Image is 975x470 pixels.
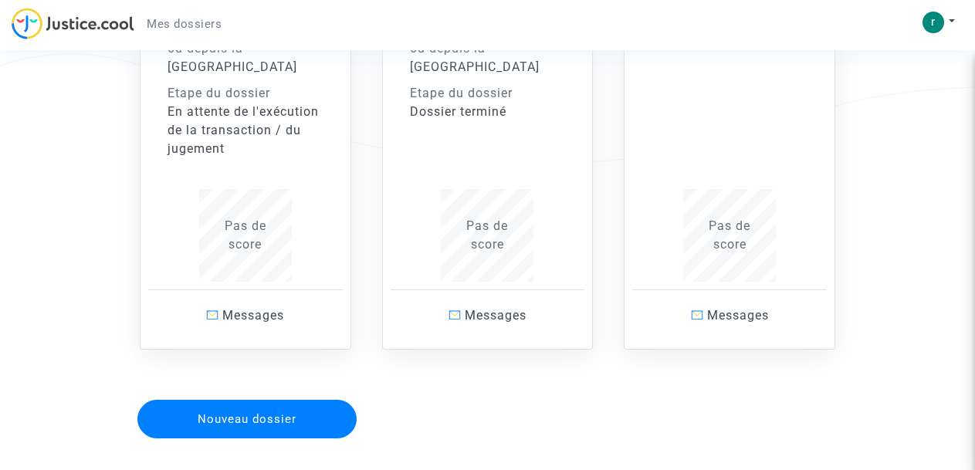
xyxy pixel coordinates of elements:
a: Nouveau dossier [136,390,358,404]
a: Messages [632,289,827,341]
div: Dossier terminé [410,103,566,121]
div: En attente de l'exécution de la transaction / du jugement [168,103,323,158]
span: Pas de score [225,218,266,252]
span: Pas de score [466,218,508,252]
div: Etape du dossier [168,84,323,103]
span: Mes dossiers [147,17,222,31]
span: Pas de score [709,218,750,252]
span: Messages [222,308,284,323]
a: Mes dossiers [134,12,234,36]
span: Messages [465,308,526,323]
span: [MEDICAL_DATA] : Annulation de vol vers ou depuis la [GEOGRAPHIC_DATA] [410,4,555,74]
a: Messages [148,289,343,341]
span: Messages [707,308,769,323]
button: Nouveau dossier [137,400,357,438]
span: [MEDICAL_DATA] : Annulation de vol vers ou depuis la [GEOGRAPHIC_DATA] [168,4,313,74]
a: Messages [391,289,585,341]
img: jc-logo.svg [12,8,134,39]
img: AATXAJzK1-Wce3JEFkHdTKuo3NeSZi745RgNX66oTwbj=s96-c [923,12,944,33]
div: Etape du dossier [410,84,566,103]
